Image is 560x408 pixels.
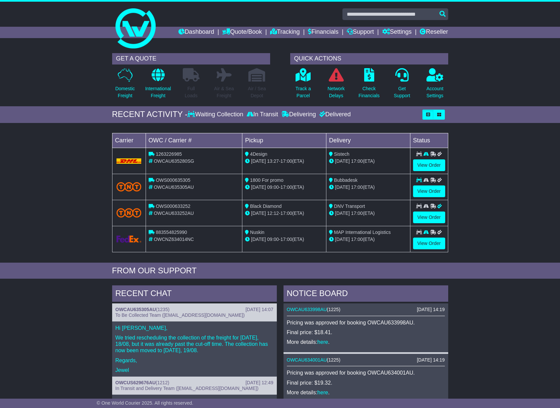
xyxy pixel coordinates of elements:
div: NOTICE BOARD [284,285,448,303]
div: - (ETA) [245,210,323,217]
p: Track a Parcel [296,85,311,99]
img: TNT_Domestic.png [116,182,142,191]
p: Jewel [115,367,273,373]
span: DNV Transport [334,203,365,209]
div: (ETA) [329,210,407,217]
span: Black Diamond [250,203,282,209]
td: Delivery [326,133,410,148]
span: 1225 [328,307,339,312]
span: 17:00 [281,237,292,242]
span: 17:00 [351,158,363,164]
span: [DATE] [335,237,350,242]
a: here [317,390,328,395]
p: International Freight [145,85,171,99]
span: 17:00 [281,184,292,190]
a: OWCUS629676AU [115,380,156,385]
span: MAP International Logistics [334,230,391,235]
a: GetSupport [393,68,410,103]
p: Final price: $18.41. [287,329,445,335]
p: More details: . [287,339,445,345]
span: 17:00 [351,211,363,216]
p: Get Support [394,85,410,99]
a: Support [347,27,374,38]
div: GET A QUOTE [112,53,270,64]
p: Domestic Freight [115,85,135,99]
div: ( ) [287,307,445,312]
a: Track aParcel [295,68,311,103]
p: We tried rescheduling the collection of the freight for [DATE], 18/08, but it was already past th... [115,334,273,354]
span: 1263226985 [156,151,182,157]
span: 09:00 [267,237,279,242]
a: OWCAU635305AU [115,307,156,312]
a: Dashboard [178,27,214,38]
span: 17:00 [351,237,363,242]
div: RECENT CHAT [112,285,277,303]
div: Delivering [280,111,318,118]
img: TNT_Domestic.png [116,208,142,217]
a: InternationalFreight [145,68,171,103]
p: Account Settings [426,85,444,99]
img: DHL.png [116,158,142,164]
div: (ETA) [329,184,407,191]
td: Status [410,133,448,148]
p: Hi [PERSON_NAME], [115,325,273,331]
span: 09:00 [267,184,279,190]
div: - (ETA) [245,184,323,191]
span: Sistech [334,151,349,157]
td: Carrier [112,133,146,148]
span: 1212 [157,380,168,385]
span: [DATE] [251,211,266,216]
a: Quote/Book [222,27,262,38]
p: Air / Sea Depot [248,85,266,99]
div: [DATE] 12:49 [245,380,273,386]
div: [DATE] 14:19 [417,357,445,363]
span: OWS000633252 [156,203,190,209]
span: OWCNZ634014NC [154,237,194,242]
span: OWCAU633252AU [154,211,194,216]
span: In Transit and Delivery Team ([EMAIL_ADDRESS][DOMAIN_NAME]) [115,386,259,391]
span: 17:00 [351,184,363,190]
div: ( ) [287,357,445,363]
div: FROM OUR SUPPORT [112,266,448,276]
span: 1235 [158,307,168,312]
div: Delivered [318,111,351,118]
div: (ETA) [329,158,407,165]
span: [DATE] [335,211,350,216]
p: More details: . [287,389,445,396]
span: 13:27 [267,158,279,164]
span: OWS000635305 [156,177,190,183]
span: 1800 For promo [250,177,284,183]
p: Check Financials [358,85,380,99]
a: AccountSettings [426,68,444,103]
a: OWCAU633998AU [287,307,327,312]
span: 17:00 [281,211,292,216]
span: 4Design [250,151,267,157]
p: Hi [PERSON_NAME], [115,398,273,404]
a: View Order [413,159,445,171]
span: To Be Collected Team ([EMAIL_ADDRESS][DOMAIN_NAME]) [115,312,245,318]
div: - (ETA) [245,236,323,243]
p: Pricing was approved for booking OWCAU634001AU. [287,370,445,376]
span: Nuskin [250,230,264,235]
span: © One World Courier 2025. All rights reserved. [97,400,193,406]
span: [DATE] [251,158,266,164]
div: - (ETA) [245,158,323,165]
div: RECENT ACTIVITY - [112,110,188,119]
div: QUICK ACTIONS [290,53,448,64]
span: 17:00 [281,158,292,164]
a: CheckFinancials [358,68,380,103]
td: Pickup [242,133,326,148]
div: Waiting Collection [187,111,245,118]
span: 1225 [328,357,339,363]
div: ( ) [115,307,273,312]
p: Air & Sea Freight [214,85,234,99]
p: Full Loads [183,85,199,99]
div: (ETA) [329,236,407,243]
span: [DATE] [251,184,266,190]
a: Reseller [420,27,448,38]
a: Settings [382,27,412,38]
p: Regards, [115,357,273,364]
div: [DATE] 14:19 [417,307,445,312]
span: [DATE] [335,184,350,190]
a: OWCAU634001AU [287,357,327,363]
